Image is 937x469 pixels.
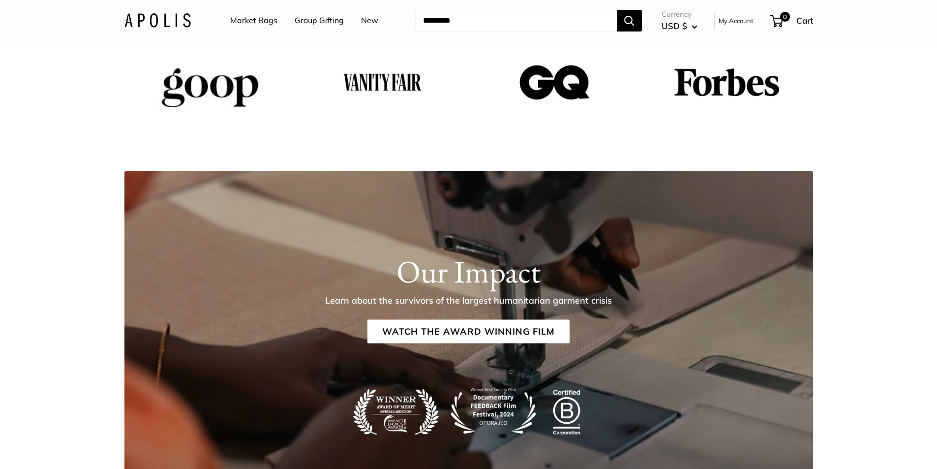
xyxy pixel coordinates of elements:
a: New [361,13,378,28]
a: Watch the Award Winning Film [367,319,570,343]
a: 0 Cart [771,13,813,29]
a: Group Gifting [295,13,344,28]
a: My Account [719,15,754,27]
button: Search [617,10,642,31]
p: Learn about the survivors of the largest humanitarian garment crisis [325,293,612,307]
span: USD $ [662,21,687,31]
h1: Our Impact [396,252,541,290]
span: 0 [780,12,789,22]
img: Apolis [124,13,191,28]
span: Currency [662,7,697,21]
input: Search... [415,10,617,31]
iframe: Sign Up via Text for Offers [8,432,105,461]
a: Market Bags [230,13,277,28]
span: Cart [796,15,813,26]
button: USD $ [662,18,697,34]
